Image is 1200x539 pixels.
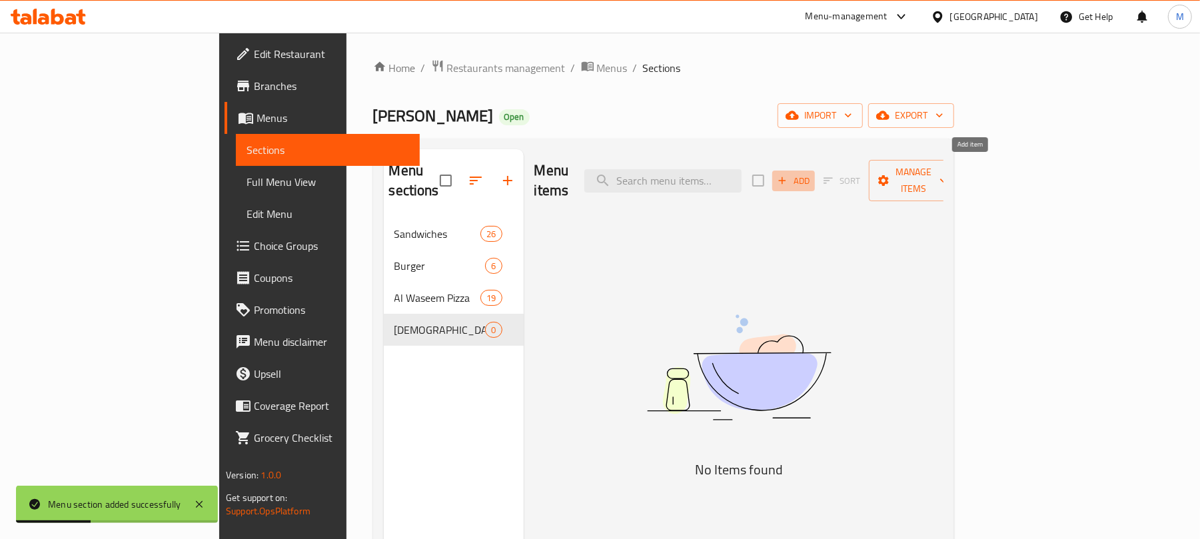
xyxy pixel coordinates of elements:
[254,270,409,286] span: Coupons
[247,142,409,158] span: Sections
[1176,9,1184,24] span: M
[431,59,566,77] a: Restaurants management
[815,171,869,191] span: Sort items
[257,110,409,126] span: Menus
[778,103,863,128] button: import
[597,60,628,76] span: Menus
[225,326,420,358] a: Menu disclaimer
[772,171,815,191] button: Add
[868,103,954,128] button: export
[373,101,494,131] span: [PERSON_NAME]
[481,292,501,304] span: 19
[225,422,420,454] a: Grocery Checklist
[486,324,501,336] span: 0
[226,489,287,506] span: Get support on:
[421,60,426,76] li: /
[480,226,502,242] div: items
[480,290,502,306] div: items
[485,258,502,274] div: items
[806,9,888,25] div: Menu-management
[584,169,742,193] input: search
[499,109,530,125] div: Open
[226,466,259,484] span: Version:
[394,322,486,338] div: Syrian Manakish
[254,78,409,94] span: Branches
[394,226,481,242] span: Sandwiches
[254,238,409,254] span: Choice Groups
[254,46,409,62] span: Edit Restaurant
[236,166,420,198] a: Full Menu View
[633,60,638,76] li: /
[869,160,958,201] button: Manage items
[534,161,569,201] h2: Menu items
[261,466,281,484] span: 1.0.0
[384,250,524,282] div: Burger6
[373,59,954,77] nav: breadcrumb
[481,228,501,241] span: 26
[225,358,420,390] a: Upsell
[572,279,905,456] img: dish.svg
[384,218,524,250] div: Sandwiches26
[226,502,310,520] a: Support.OpsPlatform
[432,167,460,195] span: Select all sections
[384,314,524,346] div: [DEMOGRAPHIC_DATA] Manakish0
[571,60,576,76] li: /
[394,290,481,306] span: Al Waseem Pizza
[879,107,943,124] span: export
[225,38,420,70] a: Edit Restaurant
[254,430,409,446] span: Grocery Checklist
[225,294,420,326] a: Promotions
[880,164,947,197] span: Manage items
[394,258,486,274] span: Burger
[572,459,905,480] h5: No Items found
[225,262,420,294] a: Coupons
[643,60,681,76] span: Sections
[776,173,812,189] span: Add
[254,398,409,414] span: Coverage Report
[492,165,524,197] button: Add section
[384,213,524,351] nav: Menu sections
[236,198,420,230] a: Edit Menu
[247,174,409,190] span: Full Menu View
[254,366,409,382] span: Upsell
[447,60,566,76] span: Restaurants management
[225,102,420,134] a: Menus
[225,230,420,262] a: Choice Groups
[394,322,486,338] span: [DEMOGRAPHIC_DATA] Manakish
[48,497,181,512] div: Menu section added successfully
[236,134,420,166] a: Sections
[788,107,852,124] span: import
[247,206,409,222] span: Edit Menu
[384,282,524,314] div: Al Waseem Pizza19
[499,111,530,123] span: Open
[225,70,420,102] a: Branches
[254,302,409,318] span: Promotions
[950,9,1038,24] div: [GEOGRAPHIC_DATA]
[225,390,420,422] a: Coverage Report
[254,334,409,350] span: Menu disclaimer
[581,59,628,77] a: Menus
[486,260,501,272] span: 6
